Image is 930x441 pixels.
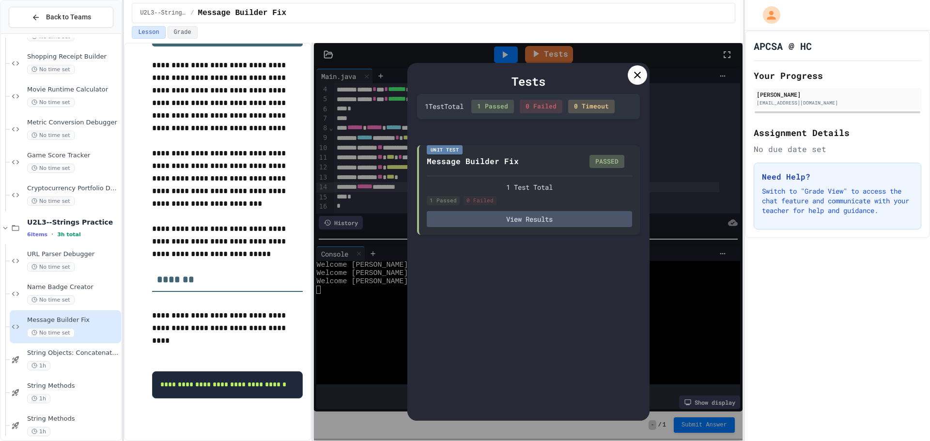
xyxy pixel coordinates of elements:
span: Back to Teams [46,12,91,22]
h2: Your Progress [754,69,921,82]
span: No time set [27,197,75,206]
div: No due date set [754,143,921,155]
span: String Methods [27,415,119,423]
span: / [190,9,194,17]
span: Name Badge Creator [27,283,119,291]
span: URL Parser Debugger [27,250,119,259]
button: Lesson [132,26,165,39]
span: Message Builder Fix [27,316,119,324]
div: 0 Failed [464,196,496,205]
span: 1h [27,361,50,370]
span: Game Score Tracker [27,152,119,160]
div: 1 Passed [427,196,460,205]
span: 1h [27,427,50,436]
span: No time set [27,295,75,304]
div: 0 Timeout [568,100,615,113]
div: [PERSON_NAME] [757,90,918,99]
div: [EMAIL_ADDRESS][DOMAIN_NAME] [757,99,918,106]
h3: Need Help? [762,171,913,182]
span: No time set [27,98,75,107]
span: Message Builder Fix [198,7,286,19]
span: String Methods [27,382,119,390]
span: String Objects: Concatenation, Literals, and More [27,349,119,357]
span: 3h total [57,231,81,238]
span: 6 items [27,231,47,238]
h2: Assignment Details [754,126,921,139]
button: View Results [427,211,632,227]
button: Back to Teams [9,7,113,28]
div: 1 Test Total [427,182,632,192]
span: No time set [27,65,75,74]
div: My Account [753,4,783,26]
span: Movie Runtime Calculator [27,86,119,94]
button: Grade [168,26,198,39]
span: • [51,230,53,238]
span: No time set [27,164,75,173]
span: U2L3--Strings Practice [140,9,186,17]
span: No time set [27,328,75,337]
h1: APCSA @ HC [754,39,812,53]
p: Switch to "Grade View" to access the chat feature and communicate with your teacher for help and ... [762,186,913,215]
span: 1h [27,394,50,403]
span: Metric Conversion Debugger [27,119,119,127]
div: PASSED [589,155,624,168]
div: 1 Passed [471,100,514,113]
div: 1 Test Total [425,101,464,111]
span: Cryptocurrency Portfolio Debugger [27,184,119,193]
span: No time set [27,262,75,272]
span: Shopping Receipt Builder [27,53,119,61]
div: 0 Failed [520,100,562,113]
span: U2L3--Strings Practice [27,218,119,227]
div: Tests [417,73,640,90]
div: Unit Test [427,145,463,154]
span: No time set [27,131,75,140]
div: Message Builder Fix [427,155,519,167]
